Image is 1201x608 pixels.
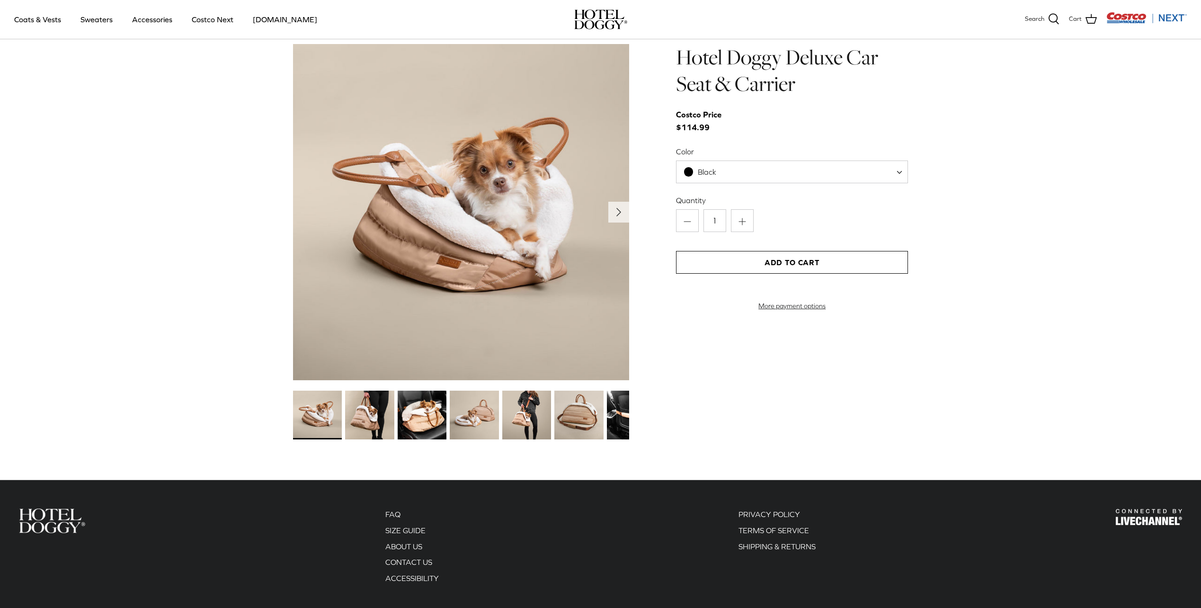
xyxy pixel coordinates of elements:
[183,3,242,36] a: Costco Next
[1106,18,1187,25] a: Visit Costco Next
[124,3,181,36] a: Accessories
[72,3,121,36] a: Sweaters
[19,509,85,533] img: Hotel Doggy Costco Next
[1106,12,1187,24] img: Costco Next
[676,108,721,121] div: Costco Price
[676,251,908,274] button: Add to Cart
[729,509,825,588] div: Secondary navigation
[6,3,70,36] a: Coats & Vests
[676,167,735,177] span: Black
[738,526,809,535] a: TERMS OF SERVICE
[676,161,908,183] span: Black
[1069,14,1082,24] span: Cart
[676,302,908,310] a: More payment options
[608,202,629,223] button: Next
[1069,13,1097,26] a: Cart
[385,574,439,582] a: ACCESSIBILITY
[1025,13,1059,26] a: Search
[574,9,627,29] a: hoteldoggy.com hoteldoggycom
[385,526,426,535] a: SIZE GUIDE
[676,44,908,98] h1: Hotel Doggy Deluxe Car Seat & Carrier
[738,542,816,551] a: SHIPPING & RETURNS
[703,209,726,232] input: Quantity
[385,542,422,551] a: ABOUT US
[676,108,731,134] span: $114.99
[738,510,800,519] a: PRIVACY POLICY
[385,510,400,519] a: FAQ
[574,9,627,29] img: hoteldoggycom
[385,558,432,566] a: CONTACT US
[676,195,908,206] label: Quantity
[676,146,908,157] label: Color
[1116,509,1182,525] img: Hotel Doggy Costco Next
[244,3,326,36] a: [DOMAIN_NAME]
[398,391,446,439] img: small dog in a tan dog carrier on a black seat in the car
[376,509,448,588] div: Secondary navigation
[698,168,716,176] span: Black
[1025,14,1044,24] span: Search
